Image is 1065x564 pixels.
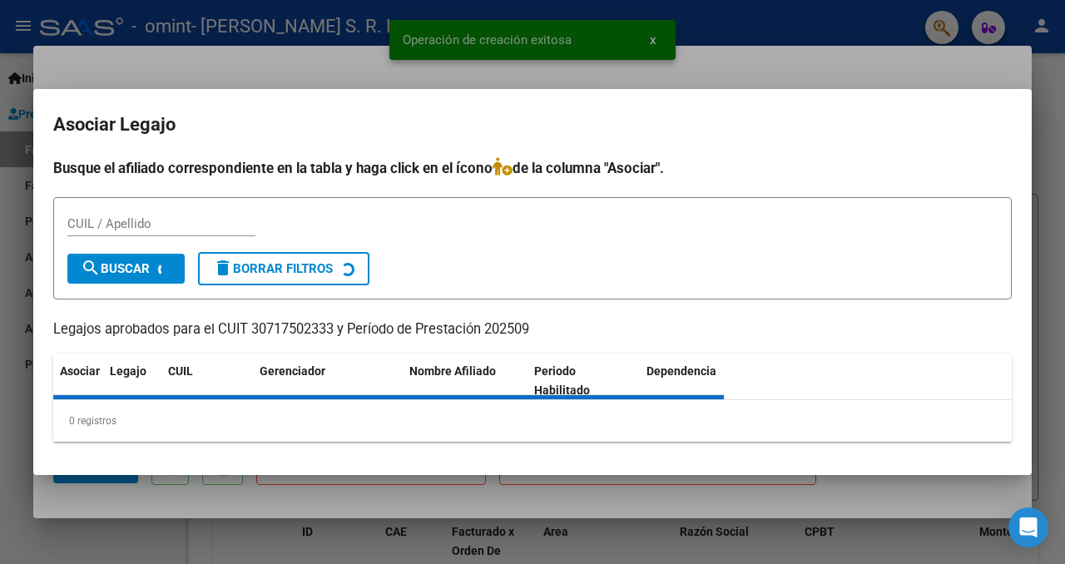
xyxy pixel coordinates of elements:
datatable-header-cell: Periodo Habilitado [528,354,640,408]
datatable-header-cell: Nombre Afiliado [403,354,528,408]
span: Dependencia [646,364,716,378]
datatable-header-cell: CUIL [161,354,253,408]
p: Legajos aprobados para el CUIT 30717502333 y Período de Prestación 202509 [53,319,1012,340]
span: Borrar Filtros [213,261,333,276]
datatable-header-cell: Gerenciador [253,354,403,408]
h4: Busque el afiliado correspondiente en la tabla y haga click en el ícono de la columna "Asociar". [53,157,1012,179]
datatable-header-cell: Asociar [53,354,103,408]
button: Borrar Filtros [198,252,369,285]
span: Legajo [110,364,146,378]
div: 0 registros [53,400,1012,442]
span: Nombre Afiliado [409,364,496,378]
mat-icon: search [81,258,101,278]
datatable-header-cell: Legajo [103,354,161,408]
div: Open Intercom Messenger [1008,507,1048,547]
span: CUIL [168,364,193,378]
span: Asociar [60,364,100,378]
mat-icon: delete [213,258,233,278]
span: Gerenciador [260,364,325,378]
span: Buscar [81,261,150,276]
button: Buscar [67,254,185,284]
datatable-header-cell: Dependencia [640,354,765,408]
h2: Asociar Legajo [53,109,1012,141]
span: Periodo Habilitado [534,364,590,397]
